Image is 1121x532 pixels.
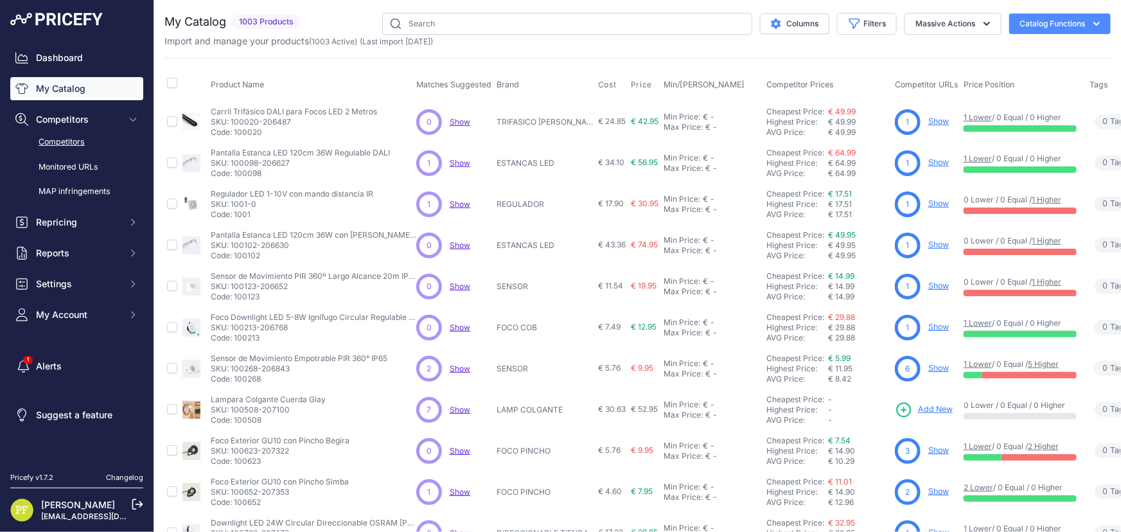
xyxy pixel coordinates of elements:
p: 0 Lower / 0 Equal / [964,195,1077,205]
a: € 5.99 [828,353,851,363]
div: AVG Price: [766,209,828,220]
span: 0 [1102,280,1108,292]
span: € 12.95 [631,322,657,332]
span: 0 [1102,362,1108,375]
p: LAMP COLGANTE [497,405,593,415]
div: Max Price: [664,369,703,379]
span: € 5.76 [598,363,621,373]
button: Cost [598,80,619,90]
span: € 17.90 [598,199,624,208]
p: SKU: 100020-206487 [211,117,377,127]
a: Cheapest Price: [766,436,824,445]
div: € [705,122,711,132]
div: € [703,441,708,451]
a: Show [450,240,470,250]
p: Code: 100098 [211,168,390,179]
a: Competitors [10,131,143,154]
p: FOCO COB [497,323,593,333]
span: 1 [906,116,910,128]
div: € [705,204,711,215]
span: € 56.95 [631,157,658,167]
div: Highest Price: [766,405,828,415]
span: Brand [497,80,519,89]
a: € 32.95 [828,518,855,528]
a: Show [450,158,470,168]
a: € 49.99 [828,107,856,116]
a: Show [450,117,470,127]
button: Reports [10,242,143,265]
a: Show [928,157,949,167]
span: € 30.95 [631,199,658,208]
a: 2 Lower [964,483,993,492]
a: Cheapest Price: [766,395,824,404]
a: € 49.95 [828,230,856,240]
span: Competitor Prices [766,80,834,89]
p: SKU: 1001-0 [211,199,373,209]
a: Show [928,240,949,249]
span: 6 [906,363,910,375]
p: / 0 Equal / [964,441,1077,452]
div: - [711,204,717,215]
p: SKU: 100623-207322 [211,446,349,456]
span: € 17.51 [828,199,852,209]
button: Filters [837,13,897,35]
div: - [708,400,714,410]
div: Min Price: [664,400,700,410]
span: € 52.95 [631,404,658,414]
nav: Sidebar [10,46,143,457]
a: Show [928,116,949,126]
div: Max Price: [664,328,703,338]
div: - [711,122,717,132]
div: € 8.42 [828,374,890,384]
button: Catalog Functions [1009,13,1111,34]
span: Price Position [964,80,1014,89]
div: Highest Price: [766,158,828,168]
span: - [828,395,832,404]
div: - [708,441,714,451]
a: € 11.01 [828,477,852,486]
p: Foco Downlight LED 5-8W Ignífugo Circular Regulable IP65 Corte Ø 65 mm [211,312,416,323]
p: Pantalla Estanca LED 120cm 36W con [PERSON_NAME] de Emergencia IP65 [211,230,416,240]
a: Show [928,322,949,332]
a: € 17.51 [828,189,852,199]
a: 1 Higher [1032,277,1061,287]
span: Tags [1090,80,1108,89]
div: AVG Price: [766,292,828,302]
img: Pricefy Logo [10,13,103,26]
div: € [703,153,708,163]
div: - [711,163,717,173]
span: € 11.95 [828,364,852,373]
button: Repricing [10,211,143,234]
div: € [703,317,708,328]
span: Reports [36,247,120,260]
span: 1 [906,157,910,169]
div: € [703,235,708,245]
span: € 43.36 [598,240,626,249]
div: Min Price: [664,441,700,451]
div: AVG Price: [766,415,828,425]
span: 0 [1102,239,1108,251]
a: Monitored URLs [10,156,143,179]
div: - [708,112,714,122]
a: € 64.99 [828,148,856,157]
div: Max Price: [664,451,703,461]
a: Cheapest Price: [766,107,824,116]
div: Highest Price: [766,240,828,251]
span: 0 [427,116,432,128]
p: Foco Exterior GU10 con Pincho Begira [211,436,349,446]
span: € 14.90 [828,446,855,456]
span: € 64.99 [828,158,856,168]
span: Show [450,446,470,456]
div: - [708,235,714,245]
span: Add New [918,403,953,416]
button: Competitors [10,108,143,131]
span: 0 [427,322,432,333]
div: - [708,153,714,163]
p: Code: 100213 [211,333,416,343]
span: 0 [1102,198,1108,210]
div: € 29.88 [828,333,890,343]
div: Min Price: [664,235,700,245]
p: Foco Exterior GU10 con Pincho Simba [211,477,349,487]
button: Massive Actions [905,13,1002,35]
